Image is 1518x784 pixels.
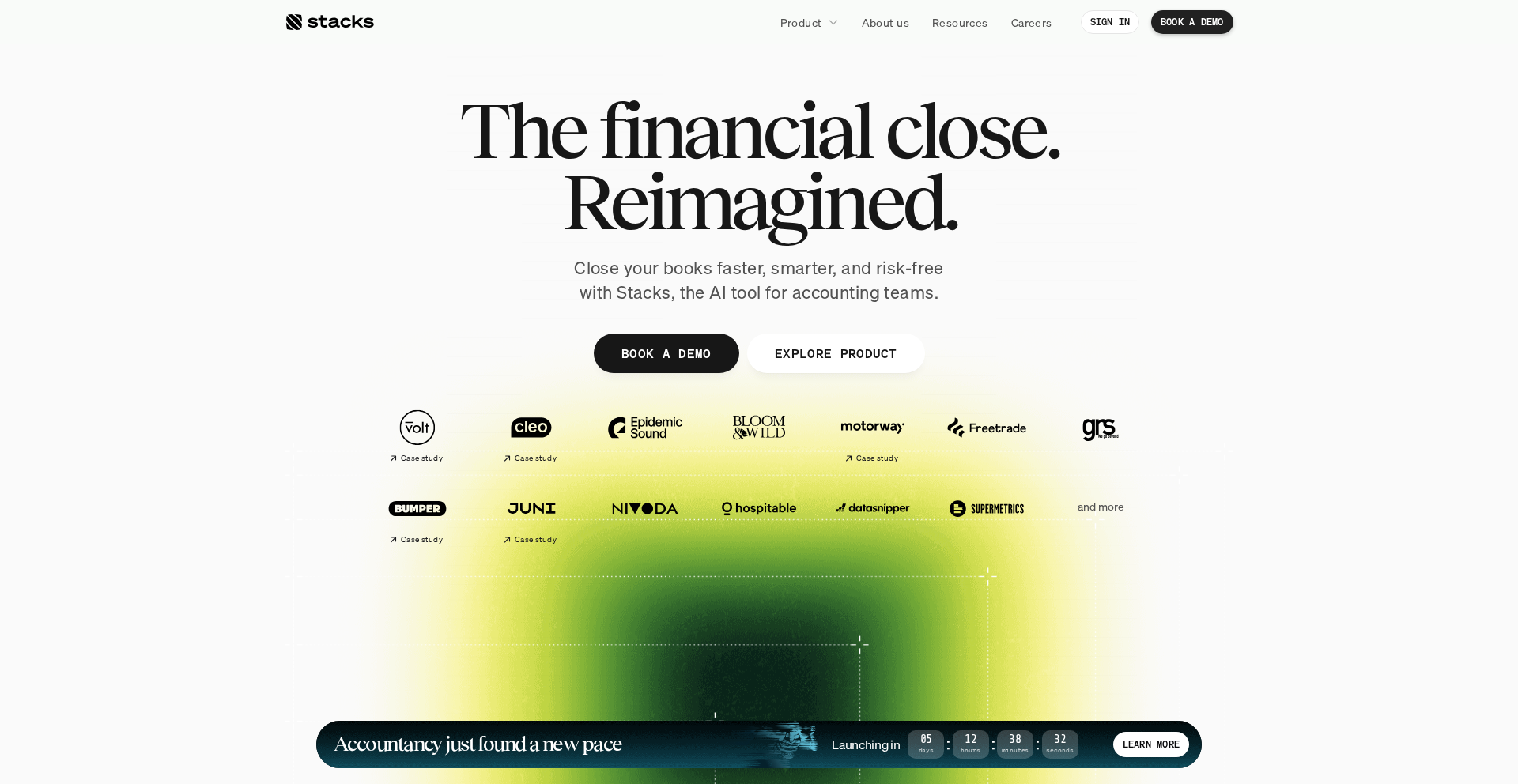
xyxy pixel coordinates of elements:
span: close. [885,95,1059,166]
h1: Accountancy just found a new pace [334,735,622,753]
p: BOOK A DEMO [1161,17,1224,28]
h2: Case study [515,535,557,545]
h4: Launching in [832,736,900,753]
a: Accountancy just found a new paceLaunching in05Days:12Hours:38Minutes:32SecondsLEARN MORE [316,721,1202,768]
a: About us [852,8,919,36]
span: 05 [908,736,944,744]
h2: Case study [401,535,443,545]
span: 32 [1042,736,1078,744]
span: financial [599,95,871,166]
strong: : [989,735,997,753]
span: 38 [997,736,1033,744]
p: SIGN IN [1090,17,1131,28]
a: BOOK A DEMO [1151,10,1233,34]
a: Case study [824,401,922,470]
a: Case study [368,401,466,470]
span: 12 [953,736,989,744]
a: SIGN IN [1081,10,1140,34]
p: and more [1052,500,1150,514]
p: Careers [1011,14,1052,31]
p: Close your books faster, smarter, and risk-free with Stacks, the AI tool for accounting teams. [561,256,957,305]
h2: Case study [401,454,443,463]
a: Case study [482,401,580,470]
a: BOOK A DEMO [594,334,739,373]
p: Resources [932,14,988,31]
span: Seconds [1042,748,1078,753]
strong: : [1033,735,1041,753]
a: Resources [923,8,998,36]
a: Careers [1002,8,1062,36]
span: Reimagined. [562,166,957,237]
p: EXPLORE PRODUCT [774,341,897,364]
h2: Case study [515,454,557,463]
span: Days [908,748,944,753]
p: LEARN MORE [1123,739,1180,750]
p: About us [862,14,909,31]
strong: : [944,735,952,753]
h2: Case study [856,454,898,463]
p: Product [780,14,822,31]
a: Case study [482,482,580,551]
a: EXPLORE PRODUCT [746,334,924,373]
span: Hours [953,748,989,753]
p: BOOK A DEMO [621,341,712,364]
span: The [459,95,585,166]
span: Minutes [997,748,1033,753]
a: Case study [368,482,466,551]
